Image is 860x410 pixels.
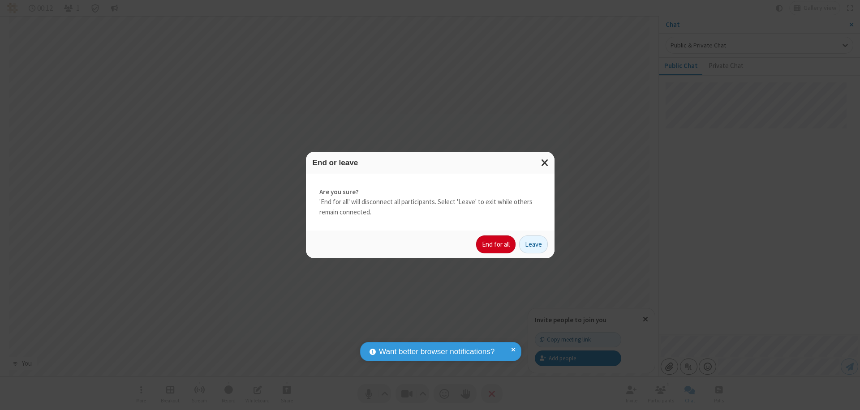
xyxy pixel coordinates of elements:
button: End for all [476,235,516,253]
span: Want better browser notifications? [379,346,494,358]
strong: Are you sure? [319,187,541,197]
button: Close modal [536,152,555,174]
div: 'End for all' will disconnect all participants. Select 'Leave' to exit while others remain connec... [306,174,555,231]
h3: End or leave [313,158,548,167]
button: Leave [519,235,548,253]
